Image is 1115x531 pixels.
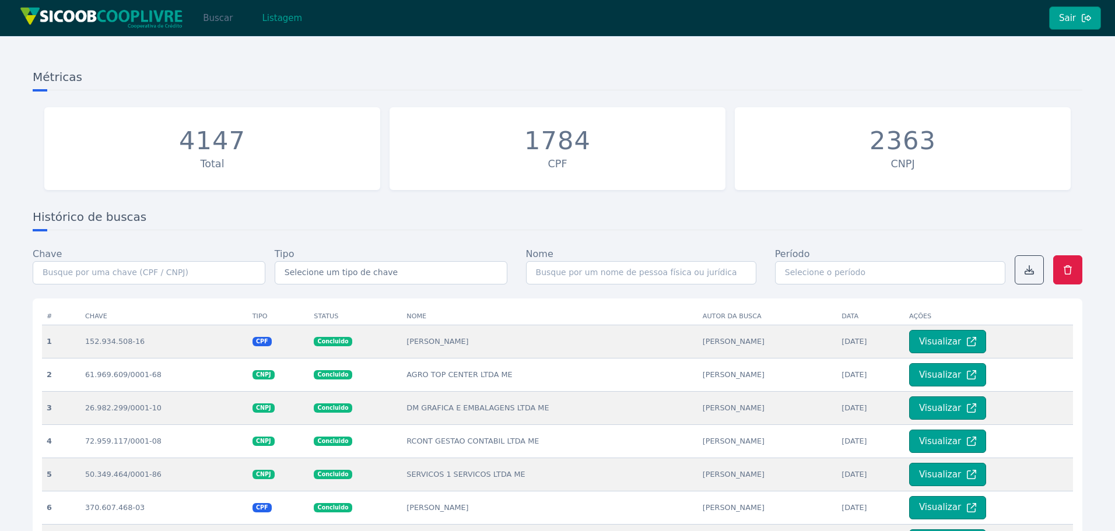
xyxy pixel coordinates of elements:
[698,458,837,491] td: [PERSON_NAME]
[253,337,272,346] span: CPF
[33,69,1082,90] h3: Métricas
[80,325,248,358] td: 152.934.508-16
[698,308,837,325] th: Autor da busca
[402,325,697,358] td: [PERSON_NAME]
[909,396,986,420] button: Visualizar
[741,156,1065,171] div: CNPJ
[314,437,352,446] span: Concluido
[837,424,904,458] td: [DATE]
[402,458,697,491] td: SERVICOS 1 SERVICOS LTDA ME
[80,458,248,491] td: 50.349.464/0001-86
[314,337,352,346] span: Concluido
[42,358,80,391] th: 2
[314,470,352,479] span: Concluido
[42,424,80,458] th: 4
[314,503,352,512] span: Concluido
[402,424,697,458] td: RCONT GESTAO CONTABIL LTDA ME
[909,496,986,519] button: Visualizar
[314,370,352,379] span: Concluido
[837,391,904,424] td: [DATE]
[837,458,904,491] td: [DATE]
[909,330,986,353] button: Visualizar
[193,6,243,30] button: Buscar
[402,391,697,424] td: DM GRAFICA E EMBALAGENS LTDA ME
[33,209,1082,230] h3: Histórico de buscas
[837,325,904,358] td: [DATE]
[309,308,402,325] th: Status
[248,308,310,325] th: Tipo
[698,424,837,458] td: [PERSON_NAME]
[698,391,837,424] td: [PERSON_NAME]
[904,308,1073,325] th: Ações
[526,261,756,284] input: Busque por um nome de pessoa física ou jurídica
[50,156,374,171] div: Total
[837,308,904,325] th: Data
[909,430,986,453] button: Visualizar
[698,358,837,391] td: [PERSON_NAME]
[314,403,352,413] span: Concluido
[909,363,986,386] button: Visualizar
[80,391,248,424] td: 26.982.299/0001-10
[526,247,553,261] label: Nome
[698,325,837,358] td: [PERSON_NAME]
[42,308,80,325] th: #
[402,491,697,524] td: [PERSON_NAME]
[253,403,275,413] span: CNPJ
[20,7,183,29] img: img/sicoob_cooplivre.png
[395,156,720,171] div: CPF
[253,503,272,512] span: CPF
[80,308,248,325] th: Chave
[775,247,810,261] label: Período
[909,463,986,486] button: Visualizar
[402,358,697,391] td: AGRO TOP CENTER LTDA ME
[402,308,697,325] th: Nome
[80,424,248,458] td: 72.959.117/0001-08
[80,358,248,391] td: 61.969.609/0001-68
[837,358,904,391] td: [DATE]
[42,491,80,524] th: 6
[837,491,904,524] td: [DATE]
[252,6,312,30] button: Listagem
[253,437,275,446] span: CNPJ
[775,261,1005,284] input: Selecione o período
[80,491,248,524] td: 370.607.468-03
[698,491,837,524] td: [PERSON_NAME]
[42,458,80,491] th: 5
[33,247,62,261] label: Chave
[869,126,936,156] div: 2363
[42,325,80,358] th: 1
[253,470,275,479] span: CNPJ
[524,126,591,156] div: 1784
[179,126,246,156] div: 4147
[1049,6,1101,30] button: Sair
[253,370,275,379] span: CNPJ
[33,261,265,284] input: Busque por uma chave (CPF / CNPJ)
[42,391,80,424] th: 3
[275,247,294,261] label: Tipo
